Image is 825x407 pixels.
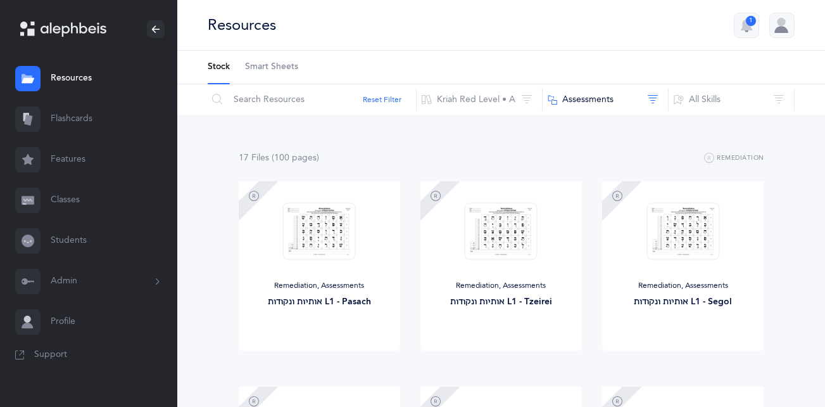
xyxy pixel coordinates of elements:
[416,84,543,115] button: Kriah Red Level • A
[762,344,810,392] iframe: Drift Widget Chat Controller
[239,153,269,163] span: 17 File
[363,94,401,105] button: Reset Filter
[249,295,390,309] div: אותיות ונקודות L1 - Pasach
[646,202,719,260] img: Test_Form-_Segol_R_A_thumbnail_1703794962.png
[465,202,538,260] img: Test_Form-_Tzeirei_R_A_thumbnail_1703794958.png
[313,153,317,163] span: s
[668,84,795,115] button: All Skills
[704,151,764,166] button: Remediation
[34,349,67,361] span: Support
[208,15,276,36] div: Resources
[734,13,759,38] button: 1
[746,16,756,26] div: 1
[207,84,417,115] input: Search Resources
[272,153,319,163] span: (100 page )
[265,153,269,163] span: s
[245,61,298,74] span: Smart Sheets
[612,281,753,291] div: Remediation, Assessments
[249,281,390,291] div: Remediation, Assessments
[431,281,572,291] div: Remediation, Assessments
[431,295,572,309] div: אותיות ונקודות L1 - Tzeirei
[612,295,753,309] div: אותיות ונקודות L1 - Segol
[542,84,669,115] button: Assessments
[283,202,356,260] img: Test_Form-_Pasach_R_A_thumbnail_1703794953.png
